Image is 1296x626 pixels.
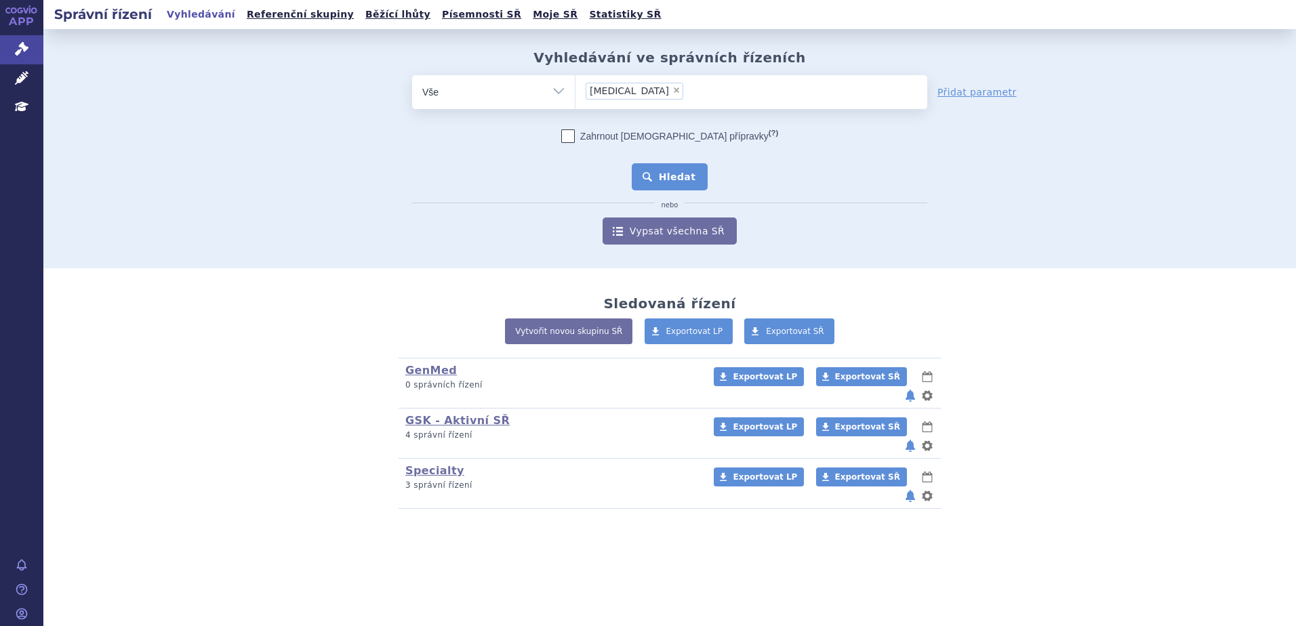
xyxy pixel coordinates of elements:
[904,438,917,454] button: notifikace
[405,464,464,477] a: Specialty
[505,318,632,344] a: Vytvořit novou skupinu SŘ
[561,129,778,143] label: Zahrnout [DEMOGRAPHIC_DATA] přípravky
[835,372,900,381] span: Exportovat SŘ
[920,419,934,435] button: lhůty
[590,86,669,96] span: [MEDICAL_DATA]
[920,438,934,454] button: nastavení
[163,5,239,24] a: Vyhledávání
[766,327,824,336] span: Exportovat SŘ
[405,414,510,427] a: GSK - Aktivní SŘ
[920,488,934,504] button: nastavení
[529,5,582,24] a: Moje SŘ
[937,85,1017,99] a: Přidat parametr
[714,417,804,436] a: Exportovat LP
[405,480,696,491] p: 3 správní řízení
[904,488,917,504] button: notifikace
[733,472,797,482] span: Exportovat LP
[361,5,434,24] a: Běžící lhůty
[603,217,737,245] a: Vypsat všechna SŘ
[405,379,696,391] p: 0 správních řízení
[769,129,778,138] abbr: (?)
[405,364,457,377] a: GenMed
[816,367,907,386] a: Exportovat SŘ
[672,86,681,94] span: ×
[904,388,917,404] button: notifikace
[438,5,525,24] a: Písemnosti SŘ
[835,422,900,432] span: Exportovat SŘ
[744,318,834,344] a: Exportovat SŘ
[585,5,665,24] a: Statistiky SŘ
[405,430,696,441] p: 4 správní řízení
[666,327,723,336] span: Exportovat LP
[920,369,934,385] button: lhůty
[632,163,708,190] button: Hledat
[816,417,907,436] a: Exportovat SŘ
[920,469,934,485] button: lhůty
[733,422,797,432] span: Exportovat LP
[733,372,797,381] span: Exportovat LP
[603,295,735,312] h2: Sledovaná řízení
[687,82,752,99] input: [MEDICAL_DATA]
[243,5,358,24] a: Referenční skupiny
[835,472,900,482] span: Exportovat SŘ
[816,467,907,486] a: Exportovat SŘ
[43,5,163,24] h2: Správní řízení
[714,467,804,486] a: Exportovat LP
[714,367,804,386] a: Exportovat LP
[920,388,934,404] button: nastavení
[655,201,685,209] i: nebo
[533,49,806,66] h2: Vyhledávání ve správních řízeních
[645,318,733,344] a: Exportovat LP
